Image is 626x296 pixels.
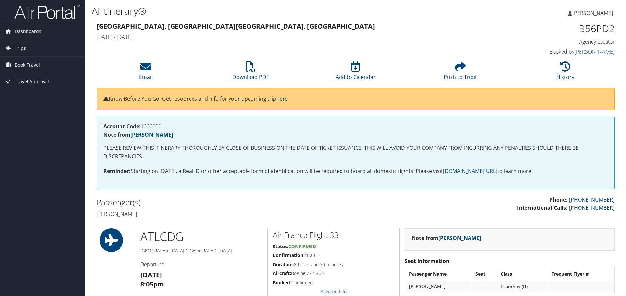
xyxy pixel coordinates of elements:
[273,252,395,259] h5: 4IKCIH
[569,204,615,211] a: [PHONE_NUMBER]
[551,284,610,289] div: --
[273,243,288,249] strong: Status:
[140,280,164,288] strong: 8:05pm
[103,131,173,138] strong: Note from
[130,131,173,138] a: [PERSON_NAME]
[492,48,615,55] h4: Booked by
[97,210,351,218] h4: [PERSON_NAME]
[321,288,347,295] a: Baggage Info
[497,268,547,280] th: Class
[103,144,608,161] p: PLEASE REVIEW THIS ITINERARY THOROUGHLY BY CLOSE OF BUSINESS ON THE DATE OF TICKET ISSUANCE. THIS...
[97,33,483,41] h4: [DATE] - [DATE]
[97,197,351,208] h2: Passenger(s)
[15,40,26,56] span: Trips
[92,4,444,18] h1: Airtinerary®
[103,123,141,130] strong: Account Code:
[103,167,608,176] p: Starting on [DATE], a Real ID or other acceptable form of identification will be required to boar...
[273,279,395,286] h5: Confirmed
[472,268,496,280] th: Seat
[548,268,614,280] th: Frequent Flyer #
[276,95,288,102] a: here
[15,57,40,73] span: Book Travel
[15,23,41,40] span: Dashboards
[273,279,291,286] strong: Booked:
[406,281,471,292] td: [PERSON_NAME]
[444,65,477,81] a: Push to Tripit
[232,65,269,81] a: Download PDF
[97,22,375,30] strong: [GEOGRAPHIC_DATA], [GEOGRAPHIC_DATA] [GEOGRAPHIC_DATA], [GEOGRAPHIC_DATA]
[103,124,608,129] h4: 1000000
[140,228,263,245] h1: ATL CDG
[140,247,263,254] h5: [GEOGRAPHIC_DATA] / [GEOGRAPHIC_DATA]
[569,196,615,203] a: [PHONE_NUMBER]
[103,95,608,103] p: Know Before You Go: Get resources and info for your upcoming trip
[14,4,80,20] img: airportal-logo.png
[405,257,450,265] strong: Seat Information
[288,243,316,249] span: Confirmed
[273,261,395,268] h5: 8 hours and 30 minutes
[139,65,153,81] a: Email
[443,168,497,175] a: [DOMAIN_NAME][URL]
[273,252,304,258] strong: Confirmation:
[273,261,294,267] strong: Duration:
[273,229,395,241] h2: Air France Flight 33
[438,234,481,242] a: [PERSON_NAME]
[497,281,547,292] td: Economy (N)
[574,48,615,55] a: [PERSON_NAME]
[572,10,613,17] span: [PERSON_NAME]
[140,270,162,279] strong: [DATE]
[549,196,568,203] strong: Phone:
[336,65,376,81] a: Add to Calendar
[103,168,131,175] strong: Reminder:
[492,38,615,45] h4: Agency Locator
[406,268,471,280] th: Passenger Name
[556,65,574,81] a: History
[412,234,481,242] strong: Note from
[140,261,263,268] h4: Departure
[475,284,493,289] div: --
[273,270,395,277] h5: Boeing 777-200
[15,73,49,90] span: Travel Approval
[517,204,568,211] strong: International Calls:
[492,22,615,35] h1: B56PD2
[273,270,291,276] strong: Aircraft:
[568,3,619,23] a: [PERSON_NAME]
